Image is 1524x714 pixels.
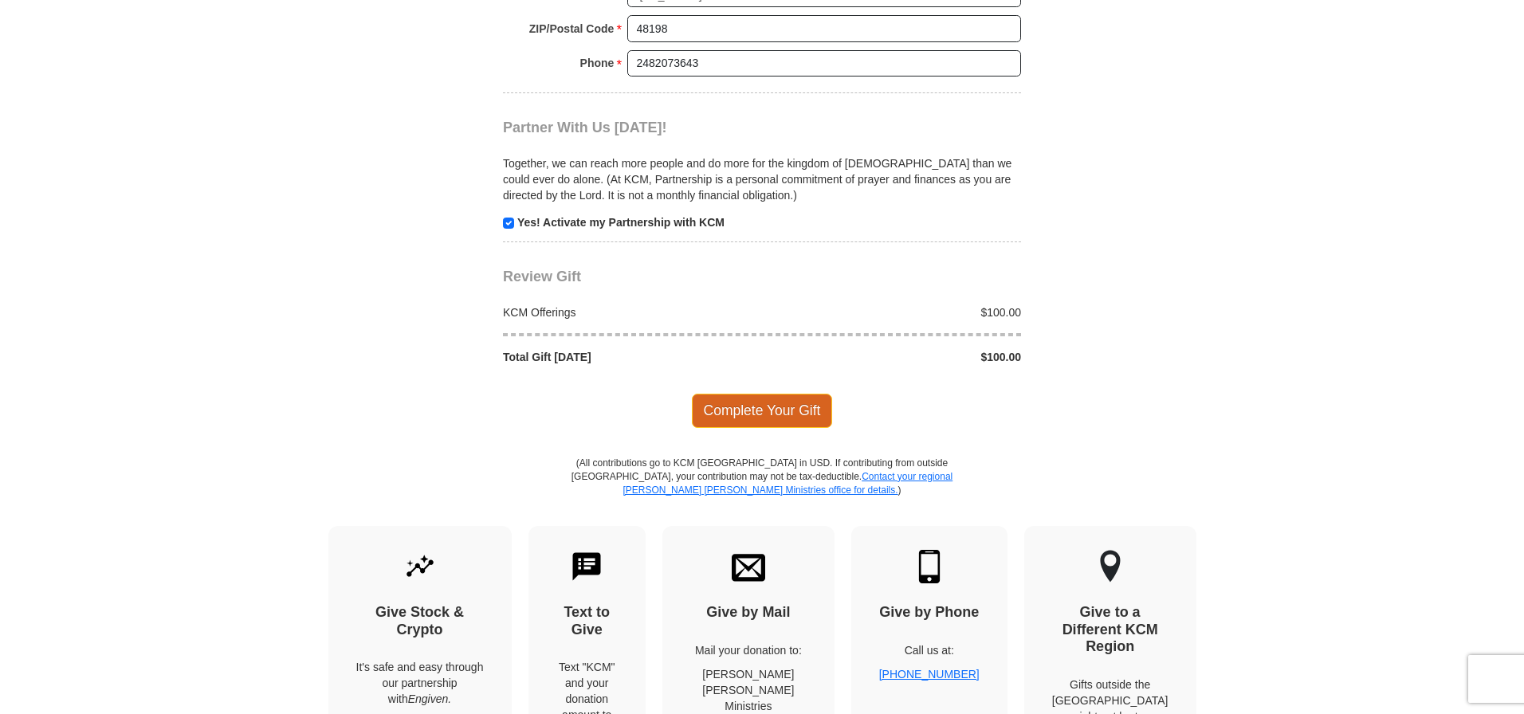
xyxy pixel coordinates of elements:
img: text-to-give.svg [570,550,603,583]
p: Mail your donation to: [690,642,807,658]
h4: Give by Phone [879,604,980,622]
h4: Give by Mail [690,604,807,622]
p: Together, we can reach more people and do more for the kingdom of [DEMOGRAPHIC_DATA] than we coul... [503,155,1021,203]
img: mobile.svg [913,550,946,583]
h4: Give to a Different KCM Region [1052,604,1169,656]
img: other-region [1099,550,1121,583]
span: Partner With Us [DATE]! [503,120,667,135]
img: give-by-stock.svg [403,550,437,583]
strong: Yes! Activate my Partnership with KCM [517,216,725,229]
a: Contact your regional [PERSON_NAME] [PERSON_NAME] Ministries office for details. [623,471,953,496]
div: KCM Offerings [495,304,763,320]
span: Review Gift [503,269,581,284]
img: envelope.svg [732,550,765,583]
strong: ZIP/Postal Code [529,18,615,40]
h4: Text to Give [556,604,619,638]
strong: Phone [580,52,615,74]
h4: Give Stock & Crypto [356,604,484,638]
div: Total Gift [DATE] [495,349,763,365]
a: [PHONE_NUMBER] [879,668,980,681]
span: Complete Your Gift [692,394,833,427]
i: Engiven. [408,692,451,705]
div: $100.00 [762,304,1030,320]
p: Call us at: [879,642,980,658]
p: (All contributions go to KCM [GEOGRAPHIC_DATA] in USD. If contributing from outside [GEOGRAPHIC_D... [571,457,953,526]
div: $100.00 [762,349,1030,365]
p: It's safe and easy through our partnership with [356,659,484,707]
